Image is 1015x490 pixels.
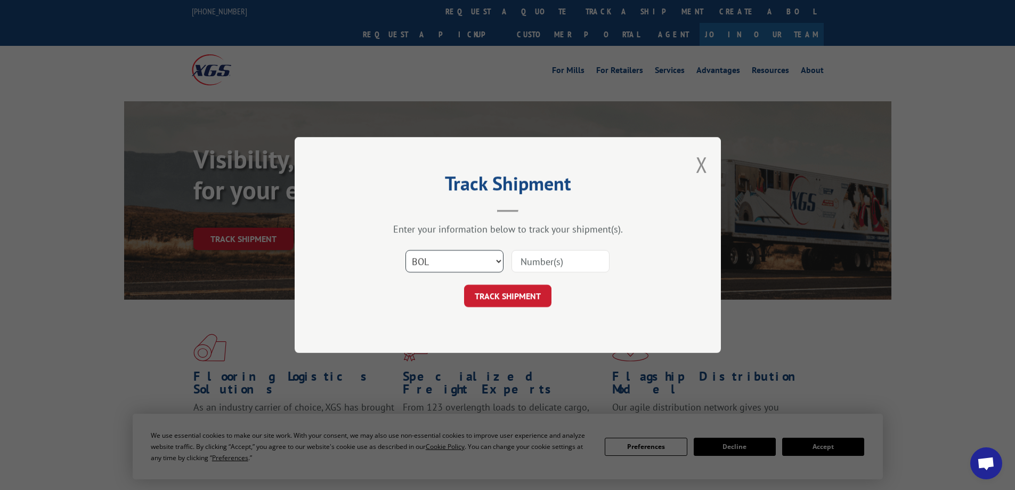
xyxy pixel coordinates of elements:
button: TRACK SHIPMENT [464,285,551,307]
div: Enter your information below to track your shipment(s). [348,223,668,235]
a: Open chat [970,447,1002,479]
h2: Track Shipment [348,176,668,196]
input: Number(s) [511,250,610,272]
button: Close modal [696,150,708,179]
